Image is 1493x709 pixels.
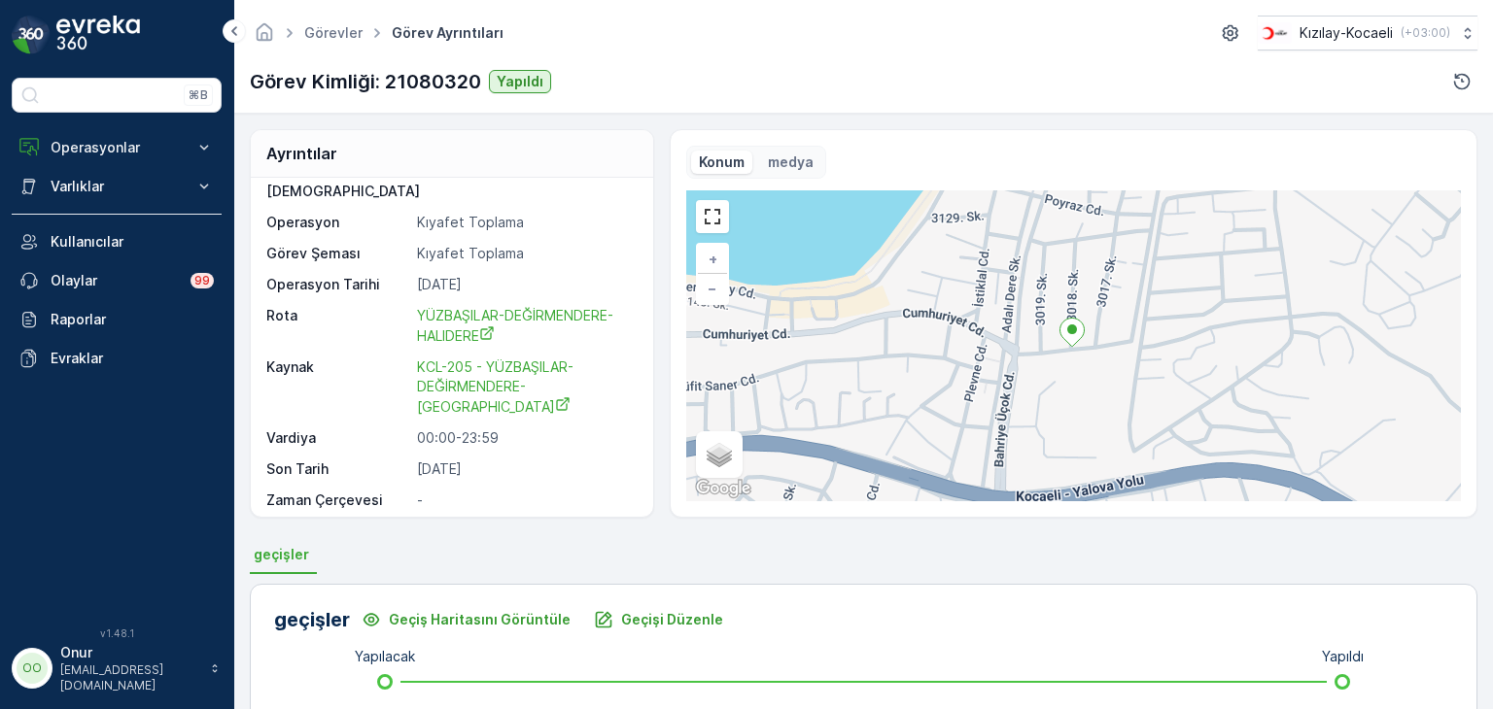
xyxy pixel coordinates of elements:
a: View Fullscreen [698,202,727,231]
img: logo_dark-DEwI_e13.png [56,16,140,54]
p: Evraklar [51,349,214,368]
button: Operasyonlar [12,128,222,167]
span: KCL-205 - YÜZBAŞILAR-DEĞİRMENDERE- [GEOGRAPHIC_DATA] [417,358,573,415]
p: [DATE] [417,275,632,294]
a: KCL-205 [428,162,633,201]
p: Kıyafet Toplama [417,244,632,263]
button: Geçişi Düzenle [582,604,735,635]
a: Kullanıcılar [12,222,222,261]
a: Görevler [304,24,363,41]
p: ⌘B [189,87,208,103]
p: [DATE] [417,459,632,479]
p: Son Tarih [266,459,409,479]
a: Ana Sayfa [254,29,275,46]
button: Yapıldı [489,70,551,93]
p: Operasyon [266,213,409,232]
span: v 1.48.1 [12,627,222,639]
a: Evraklar [12,339,222,378]
p: Görev Şeması [266,244,409,263]
p: [EMAIL_ADDRESS][DOMAIN_NAME] [60,662,200,693]
p: Ayrıntılar [266,142,337,165]
p: Operasyon Tarihi [266,275,409,294]
p: Onur [60,643,200,662]
p: Görev Kimliği: 21080320 [250,67,481,96]
p: Konum [699,152,745,172]
p: 00:00-23:59 [417,428,632,448]
span: + [709,251,717,267]
span: YÜZBAŞILAR-DEĞİRMENDERE- HALIDERE [417,307,617,344]
img: k%C4%B1z%C4%B1lay_0jL9uU1.png [1258,22,1292,44]
span: geçişler [254,545,309,564]
button: OOOnur[EMAIL_ADDRESS][DOMAIN_NAME] [12,643,222,693]
button: Kızılay-Kocaeli(+03:00) [1258,16,1477,51]
p: Rota [266,306,409,346]
p: Yapıldı [497,72,543,91]
a: Olaylar99 [12,261,222,300]
a: KCL-205 - YÜZBAŞILAR-DEĞİRMENDERE- HALIDERE [417,357,632,417]
p: Yapıldı [1322,647,1364,666]
img: logo [12,16,51,54]
a: Uzaklaştır [698,274,727,303]
p: Zaman Çerçevesi [266,490,409,510]
p: - [417,490,632,510]
a: Layers [698,433,741,476]
a: Yakınlaştır [698,245,727,274]
p: Kullanıcılar [51,232,214,252]
p: Kıyafet Toplama [417,213,632,232]
button: Geçiş Haritasını Görüntüle [350,604,582,635]
p: Geçişi Düzenle [621,610,723,629]
img: Google [691,476,755,501]
p: geçişler [274,605,350,634]
span: − [708,280,717,296]
a: Bu bölgeyi Google Haritalar'da açın (yeni pencerede açılır) [691,476,755,501]
button: Varlıklar [12,167,222,206]
p: Kaynak [266,357,409,417]
p: ( +03:00 ) [1401,25,1450,41]
a: YÜZBAŞILAR-DEĞİRMENDERE- HALIDERE [417,306,632,346]
p: Raporlar [51,310,214,329]
p: Servis [DEMOGRAPHIC_DATA] [266,162,420,201]
p: 99 [194,273,210,288]
p: Operasyonlar [51,138,183,157]
p: Olaylar [51,271,179,290]
p: Varlıklar [51,177,183,196]
p: Kızılay-Kocaeli [1300,23,1393,43]
div: OO [17,653,48,684]
span: Görev Ayrıntıları [388,23,507,43]
p: medya [768,152,814,172]
p: Yapılacak [355,647,415,666]
p: Vardiya [266,428,409,448]
a: Raporlar [12,300,222,339]
p: Geçiş Haritasını Görüntüle [389,610,571,629]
